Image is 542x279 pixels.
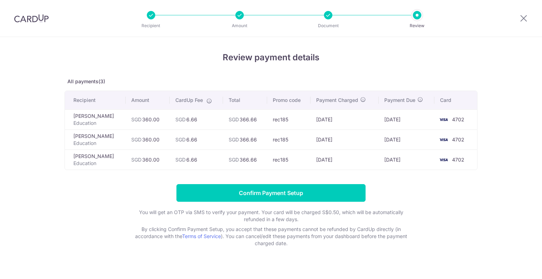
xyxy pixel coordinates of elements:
td: [DATE] [311,109,378,129]
td: 360.00 [126,150,170,170]
span: 4702 [452,116,464,122]
span: CardUp Fee [175,97,203,104]
span: SGD [175,157,186,163]
img: <span class="translation_missing" title="translation missing: en.account_steps.new_confirm_form.b... [436,115,451,124]
td: 6.66 [170,150,223,170]
span: SGD [229,157,239,163]
td: [PERSON_NAME] [65,109,126,129]
td: 360.00 [126,129,170,150]
td: rec185 [267,109,311,129]
span: Payment Due [384,97,415,104]
p: Education [73,140,120,147]
th: Amount [126,91,170,109]
span: SGD [175,116,186,122]
td: 360.00 [126,109,170,129]
span: SGD [131,137,141,142]
td: [DATE] [379,150,434,170]
p: Recipient [125,22,177,29]
td: 6.66 [170,109,223,129]
p: You will get an OTP via SMS to verify your payment. Your card will be charged S$0.50, which will ... [130,209,412,223]
td: [DATE] [311,150,378,170]
span: SGD [175,137,186,142]
span: SGD [229,116,239,122]
img: CardUp [14,14,49,23]
td: [DATE] [311,129,378,150]
span: SGD [131,116,141,122]
th: Card [434,91,477,109]
td: 366.66 [223,109,267,129]
img: <span class="translation_missing" title="translation missing: en.account_steps.new_confirm_form.b... [436,135,451,144]
p: Review [391,22,443,29]
th: Total [223,91,267,109]
span: 4702 [452,157,464,163]
td: rec185 [267,129,311,150]
a: Terms of Service [182,233,221,239]
span: SGD [131,157,141,163]
span: 4702 [452,137,464,142]
h4: Review payment details [65,51,477,64]
td: rec185 [267,150,311,170]
p: Document [302,22,354,29]
p: Education [73,120,120,127]
td: [DATE] [379,109,434,129]
p: All payments(3) [65,78,477,85]
span: Payment Charged [316,97,358,104]
td: 366.66 [223,129,267,150]
td: [DATE] [379,129,434,150]
td: 366.66 [223,150,267,170]
p: Amount [213,22,266,29]
th: Promo code [267,91,311,109]
iframe: Opens a widget where you can find more information [497,258,535,275]
p: By clicking Confirm Payment Setup, you accept that these payments cannot be refunded by CardUp di... [130,226,412,247]
span: SGD [229,137,239,142]
img: <span class="translation_missing" title="translation missing: en.account_steps.new_confirm_form.b... [436,156,451,164]
p: Education [73,160,120,167]
td: 6.66 [170,129,223,150]
td: [PERSON_NAME] [65,150,126,170]
th: Recipient [65,91,126,109]
td: [PERSON_NAME] [65,129,126,150]
input: Confirm Payment Setup [176,184,366,202]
